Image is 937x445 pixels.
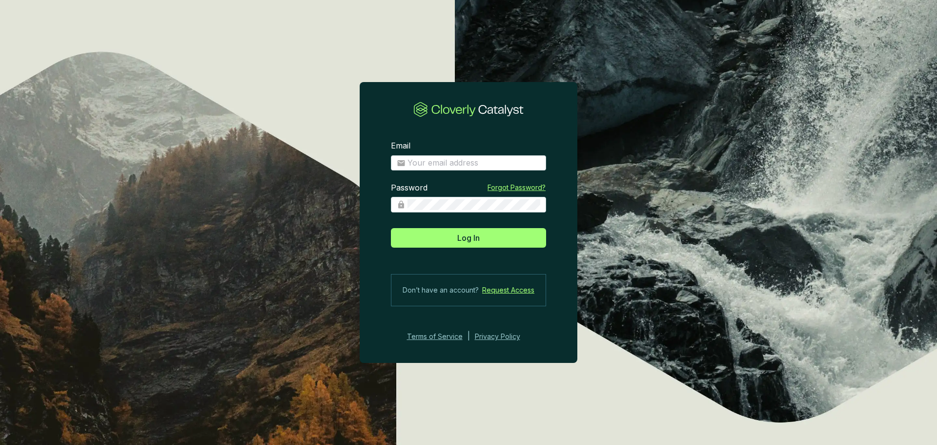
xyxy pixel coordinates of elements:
a: Request Access [482,284,534,296]
input: Password [407,199,540,210]
button: Log In [391,228,546,248]
label: Email [391,141,410,151]
div: | [468,331,470,342]
label: Password [391,183,428,193]
a: Privacy Policy [475,331,533,342]
span: Don’t have an account? [403,284,479,296]
span: Log In [457,232,480,244]
a: Terms of Service [404,331,463,342]
a: Forgot Password? [488,183,546,192]
input: Email [407,158,540,169]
